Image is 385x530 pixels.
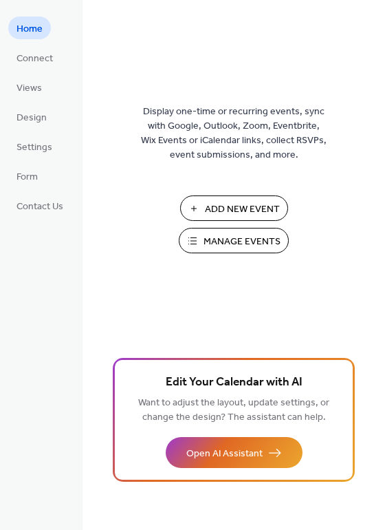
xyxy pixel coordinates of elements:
span: Want to adjust the layout, update settings, or change the design? The assistant can help. [138,394,329,427]
span: Add New Event [205,202,280,217]
span: Connect [16,52,53,66]
span: Display one-time or recurring events, sync with Google, Outlook, Zoom, Eventbrite, Wix Events or ... [141,105,327,162]
button: Open AI Assistant [166,437,302,468]
a: Settings [8,135,60,158]
a: Contact Us [8,194,71,217]
a: Design [8,105,55,128]
button: Add New Event [180,195,288,221]
span: Contact Us [16,200,63,214]
a: Form [8,165,46,187]
a: Home [8,17,51,39]
span: Home [16,22,43,36]
button: Manage Events [179,228,289,253]
span: Manage Events [203,235,280,249]
span: Open AI Assistant [186,447,263,461]
span: Edit Your Calendar with AI [166,373,302,392]
a: Views [8,76,50,98]
a: Connect [8,46,61,69]
span: Form [16,170,38,184]
span: Views [16,81,42,96]
span: Settings [16,140,52,155]
span: Design [16,111,47,125]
